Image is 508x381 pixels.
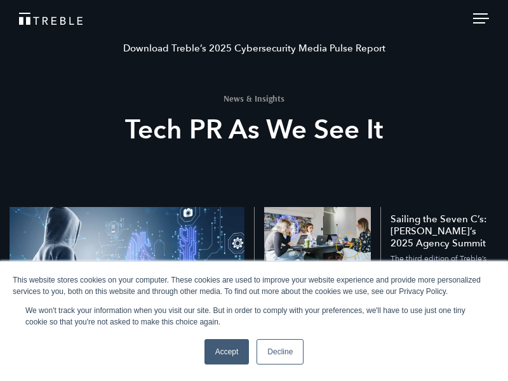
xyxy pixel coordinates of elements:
[13,274,495,297] div: This website stores cookies on your computer. These cookies are used to improve your website expe...
[20,112,488,148] h2: Tech PR As We See It
[10,207,244,339] img: 53% of Cybersecurity Journalists Are Covering AI Threats—Here’s Your Black Hat 2025 Strategy
[257,339,304,364] a: Decline
[264,207,371,267] img: Creator Media: How We Got Here and Where We’re Heading
[20,94,488,103] h1: News & Insights
[25,305,483,328] p: We won't track your information when you visit our site. But in order to comply with your prefere...
[19,13,489,25] a: Treble Homepage
[391,213,498,250] h5: Sailing the Seven C’s: [PERSON_NAME]’s 2025 Agency Summit
[19,13,83,25] img: Treble logo
[204,339,250,364] a: Accept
